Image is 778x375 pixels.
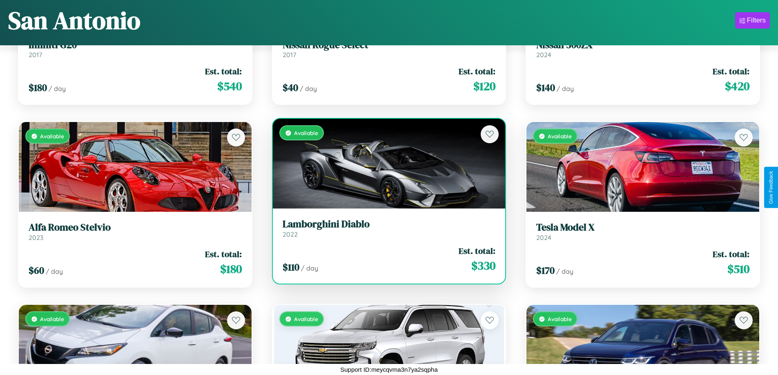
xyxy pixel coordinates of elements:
span: Available [294,315,318,322]
span: 2022 [283,230,298,238]
span: 2024 [536,51,551,59]
span: Est. total: [713,65,749,77]
p: Support ID: meycqvma3n7ya2sqpha [340,364,437,375]
span: $ 40 [283,81,298,94]
span: $ 140 [536,81,555,94]
span: 2017 [29,51,42,59]
span: $ 120 [473,78,495,94]
a: Lamborghini Diablo2022 [283,218,496,238]
span: $ 180 [29,81,47,94]
h3: Tesla Model X [536,222,749,233]
span: 2017 [283,51,296,59]
div: Filters [747,16,766,24]
span: Est. total: [459,65,495,77]
span: / day [556,267,573,275]
span: / day [301,264,318,272]
h3: Lamborghini Diablo [283,218,496,230]
span: $ 60 [29,264,44,277]
span: $ 330 [471,257,495,274]
span: Est. total: [205,65,242,77]
h1: San Antonio [8,4,140,37]
span: $ 420 [725,78,749,94]
span: Available [548,133,572,140]
span: Est. total: [713,248,749,260]
span: / day [300,84,317,93]
span: / day [557,84,574,93]
span: $ 170 [536,264,555,277]
span: Available [40,133,64,140]
span: / day [46,267,63,275]
span: / day [49,84,66,93]
a: Alfa Romeo Stelvio2023 [29,222,242,242]
a: Tesla Model X2024 [536,222,749,242]
a: Infiniti G202017 [29,39,242,59]
span: 2023 [29,233,43,242]
span: $ 540 [217,78,242,94]
span: Est. total: [459,245,495,257]
span: $ 180 [220,261,242,277]
div: Give Feedback [768,171,774,204]
button: Filters [735,12,770,29]
span: Available [40,315,64,322]
span: Available [294,129,318,136]
span: Est. total: [205,248,242,260]
span: Available [548,315,572,322]
a: Nissan 300ZX2024 [536,39,749,59]
span: 2024 [536,233,551,242]
h3: Alfa Romeo Stelvio [29,222,242,233]
a: Nissan Rogue Select2017 [283,39,496,59]
span: $ 110 [283,260,299,274]
span: $ 510 [727,261,749,277]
